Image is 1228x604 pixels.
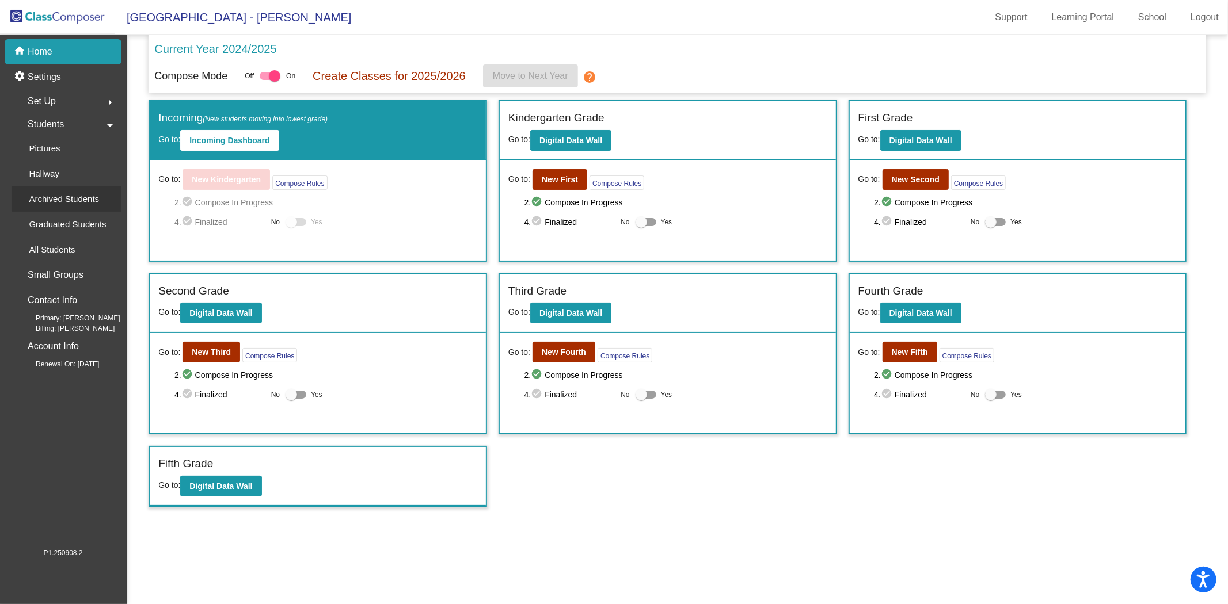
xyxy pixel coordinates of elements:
[874,368,1177,382] span: 2. Compose In Progress
[892,175,940,184] b: New Second
[28,267,83,283] p: Small Groups
[874,388,965,402] span: 4. Finalized
[1129,8,1176,26] a: School
[189,136,269,145] b: Incoming Dashboard
[174,368,477,382] span: 2. Compose In Progress
[181,215,195,229] mat-icon: check_circle
[183,342,240,362] button: New Third
[154,40,276,58] p: Current Year 2024/2025
[115,8,351,26] span: [GEOGRAPHIC_DATA] - [PERSON_NAME]
[271,217,280,227] span: No
[590,175,644,190] button: Compose Rules
[180,303,261,323] button: Digital Data Wall
[14,70,28,84] mat-icon: settings
[181,388,195,402] mat-icon: check_circle
[158,173,180,185] span: Go to:
[508,283,567,300] label: Third Grade
[17,313,120,323] span: Primary: [PERSON_NAME]
[29,192,99,206] p: Archived Students
[661,215,672,229] span: Yes
[508,110,605,127] label: Kindergarten Grade
[539,136,602,145] b: Digital Data Wall
[858,346,880,358] span: Go to:
[271,389,280,400] span: No
[483,64,578,87] button: Move to Next Year
[17,323,115,334] span: Billing: [PERSON_NAME]
[881,196,895,209] mat-icon: check_circle
[1010,388,1022,402] span: Yes
[28,93,56,109] span: Set Up
[311,215,322,229] span: Yes
[28,70,61,84] p: Settings
[174,215,265,229] span: 4. Finalized
[192,175,261,184] b: New Kindergarten
[530,130,611,151] button: Digital Data Wall
[508,307,530,316] span: Go to:
[14,45,28,59] mat-icon: home
[493,71,568,81] span: Move to Next Year
[192,347,231,357] b: New Third
[524,215,615,229] span: 4. Finalized
[508,173,530,185] span: Go to:
[881,388,895,402] mat-icon: check_circle
[158,135,180,144] span: Go to:
[245,71,254,81] span: Off
[940,348,994,362] button: Compose Rules
[1181,8,1228,26] a: Logout
[180,130,279,151] button: Incoming Dashboard
[508,346,530,358] span: Go to:
[539,308,602,318] b: Digital Data Wall
[531,388,545,402] mat-icon: check_circle
[531,215,545,229] mat-icon: check_circle
[621,389,629,400] span: No
[881,215,895,229] mat-icon: check_circle
[29,167,59,181] p: Hallway
[533,169,587,190] button: New First
[1010,215,1022,229] span: Yes
[874,196,1177,209] span: 2. Compose In Progress
[530,303,611,323] button: Digital Data Wall
[883,169,949,190] button: New Second
[154,68,227,84] p: Compose Mode
[29,243,75,257] p: All Students
[524,368,827,382] span: 2. Compose In Progress
[621,217,629,227] span: No
[158,307,180,316] span: Go to:
[158,283,229,300] label: Second Grade
[158,456,213,472] label: Fifth Grade
[103,118,117,132] mat-icon: arrow_drop_down
[158,346,180,358] span: Go to:
[531,196,545,209] mat-icon: check_circle
[272,175,327,190] button: Compose Rules
[29,142,60,155] p: Pictures
[661,388,672,402] span: Yes
[28,45,52,59] p: Home
[158,110,328,127] label: Incoming
[508,135,530,144] span: Go to:
[28,292,77,308] p: Contact Info
[189,308,252,318] b: Digital Data Wall
[242,348,297,362] button: Compose Rules
[883,342,937,362] button: New Fifth
[971,389,979,400] span: No
[889,308,952,318] b: Digital Data Wall
[858,110,913,127] label: First Grade
[311,388,322,402] span: Yes
[542,175,578,184] b: New First
[858,283,923,300] label: Fourth Grade
[180,476,261,496] button: Digital Data Wall
[858,135,880,144] span: Go to:
[874,215,965,229] span: 4. Finalized
[181,368,195,382] mat-icon: check_circle
[158,480,180,490] span: Go to:
[583,70,596,84] mat-icon: help
[542,347,586,357] b: New Fourth
[181,196,195,209] mat-icon: check_circle
[951,175,1006,190] button: Compose Rules
[986,8,1037,26] a: Support
[1043,8,1124,26] a: Learning Portal
[174,388,265,402] span: 4. Finalized
[971,217,979,227] span: No
[183,169,270,190] button: New Kindergarten
[858,307,880,316] span: Go to:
